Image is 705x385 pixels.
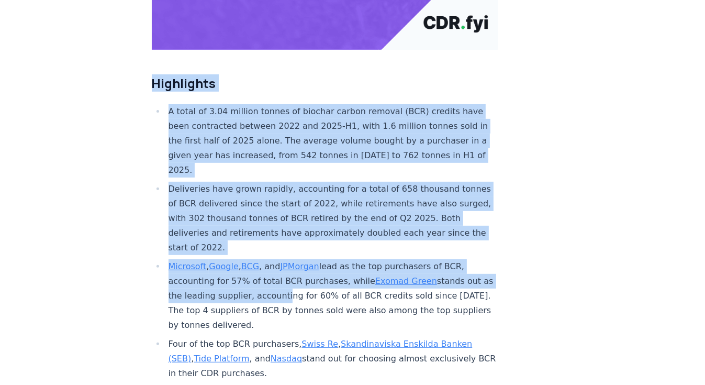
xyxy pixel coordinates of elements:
li: , , , and lead as the top purchasers of BCR, accounting for 57% of total BCR purchases, while sta... [165,259,498,333]
a: Nasdaq [271,354,302,364]
a: Swiss Re [301,339,338,349]
li: Deliveries have grown rapidly, accounting for a total of 658 thousand tonnes of BCR delivered sin... [165,182,498,255]
h2: Highlights [152,75,498,92]
a: JPMorgan [280,261,319,271]
li: Four of the top BCR purchasers, , , , and stand out for choosing almost exclusively BCR in their ... [165,337,498,381]
a: Microsoft [169,261,207,271]
a: Tide Platform [194,354,249,364]
a: Exomad Green [375,276,437,286]
a: Google [209,261,238,271]
a: BCG [241,261,259,271]
li: A total of 3.04 million tonnes of biochar carbon removal (BCR) credits have been contracted betwe... [165,104,498,178]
